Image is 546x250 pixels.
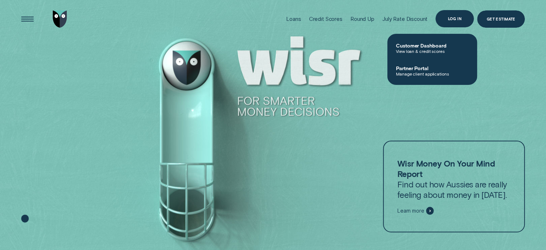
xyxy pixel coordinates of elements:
div: Round Up [350,15,374,22]
a: Customer DashboardView loan & credit scores [387,37,477,59]
div: Log in [448,17,462,20]
img: Wisr [53,10,67,28]
a: Partner PortalManage client applications [387,59,477,82]
a: Get Estimate [477,10,525,28]
span: Learn more [397,208,424,214]
span: Customer Dashboard [396,42,468,49]
div: Loans [286,15,301,22]
a: Wisr Money On Your Mind ReportFind out how Aussies are really feeling about money in [DATE].Learn... [383,141,525,232]
button: Open Menu [19,10,36,28]
p: Find out how Aussies are really feeling about money in [DATE]. [397,158,511,200]
span: Partner Portal [396,65,468,71]
span: Manage client applications [396,71,468,76]
strong: Wisr Money On Your Mind Report [397,158,495,179]
div: July Rate Discount [382,15,428,22]
span: View loan & credit scores [396,49,468,54]
button: Log in [435,10,474,27]
div: Credit Scores [309,15,342,22]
